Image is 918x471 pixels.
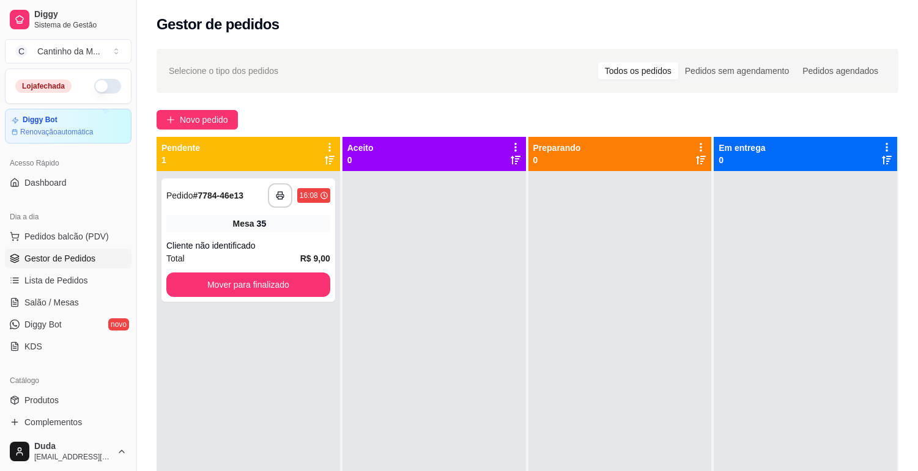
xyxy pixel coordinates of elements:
div: 16:08 [300,191,318,200]
a: Dashboard [5,173,131,192]
a: Gestor de Pedidos [5,249,131,268]
div: 35 [257,217,267,230]
a: Lista de Pedidos [5,271,131,290]
a: Diggy Botnovo [5,315,131,334]
p: Preparando [533,142,581,154]
span: Diggy Bot [24,318,62,330]
div: Todos os pedidos [598,62,678,79]
span: plus [166,115,175,124]
span: Total [166,252,185,265]
div: Cliente não identificado [166,239,330,252]
span: C [15,45,28,57]
button: Pedidos balcão (PDV) [5,227,131,246]
span: [EMAIL_ADDRESS][DOMAIN_NAME] [34,452,112,462]
span: Duda [34,441,112,452]
h2: Gestor de pedidos [157,15,279,34]
strong: R$ 9,00 [300,254,330,263]
span: Diggy [34,9,127,20]
span: Produtos [24,394,59,406]
div: Acesso Rápido [5,153,131,173]
span: Dashboard [24,177,67,189]
div: Catálogo [5,371,131,390]
article: Diggy Bot [23,115,57,125]
div: Pedidos agendados [796,62,885,79]
span: Selecione o tipo dos pedidos [169,64,278,78]
button: Novo pedido [157,110,238,130]
a: Complementos [5,412,131,432]
a: KDS [5,337,131,356]
p: 0 [719,154,765,166]
span: KDS [24,340,42,352]
a: DiggySistema de Gestão [5,5,131,34]
span: Gestor de Pedidos [24,252,95,265]
p: 1 [161,154,200,166]
div: Cantinho da M ... [37,45,100,57]
p: 0 [347,154,374,166]
div: Pedidos sem agendamento [678,62,796,79]
span: Complementos [24,416,82,428]
button: Duda[EMAIL_ADDRESS][DOMAIN_NAME] [5,437,131,466]
a: Diggy BotRenovaçãoautomática [5,109,131,144]
strong: # 7784-46e13 [193,191,244,200]
a: Salão / Mesas [5,293,131,312]
button: Mover para finalizado [166,272,330,297]
span: Mesa [233,217,254,230]
p: Pendente [161,142,200,154]
a: Produtos [5,390,131,410]
button: Alterar Status [94,79,121,93]
button: Select a team [5,39,131,64]
p: 0 [533,154,581,166]
span: Pedidos balcão (PDV) [24,230,109,243]
p: Em entrega [719,142,765,154]
span: Sistema de Gestão [34,20,127,30]
div: Dia a dia [5,207,131,227]
article: Renovação automática [20,127,93,137]
span: Pedido [166,191,193,200]
span: Lista de Pedidos [24,274,88,287]
span: Salão / Mesas [24,296,79,309]
div: Loja fechada [15,79,72,93]
span: Novo pedido [180,113,228,126]
p: Aceito [347,142,374,154]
